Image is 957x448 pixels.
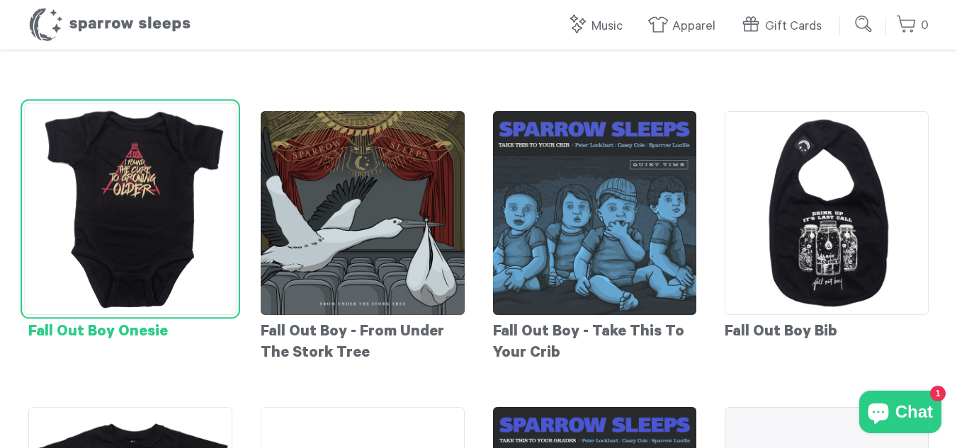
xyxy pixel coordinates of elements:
[261,111,465,364] a: Fall Out Boy - From Under The Stork Tree
[261,111,465,315] img: SparrowSleeps-FallOutBoy-FromUndertheStorkTree-Cover1600x1600_grande.png
[493,111,697,364] a: Fall Out Boy - Take This To Your Crib
[28,111,232,343] a: Fall Out Boy Onesie
[493,111,697,315] img: SS-TakeThisToYourCrib-Cover-2023_grande.png
[740,11,829,42] a: Gift Cards
[567,11,630,42] a: Music
[725,111,929,315] img: fob-bib_grande.png
[24,103,236,314] img: fob-onesie_grande.png
[855,391,946,437] inbox-online-store-chat: Shopify online store chat
[493,315,697,364] div: Fall Out Boy - Take This To Your Crib
[261,315,465,364] div: Fall Out Boy - From Under The Stork Tree
[28,315,232,343] div: Fall Out Boy Onesie
[28,7,191,42] h1: Sparrow Sleeps
[725,315,929,343] div: Fall Out Boy Bib
[850,10,878,38] input: Submit
[647,11,723,42] a: Apparel
[725,111,929,343] a: Fall Out Boy Bib
[896,11,929,41] a: 0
